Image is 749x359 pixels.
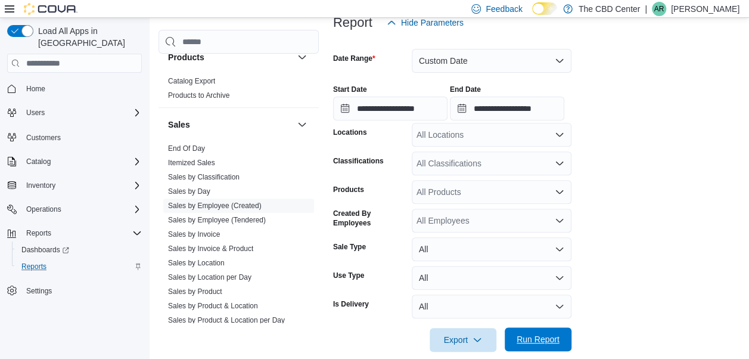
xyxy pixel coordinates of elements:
[21,81,142,96] span: Home
[168,259,225,267] a: Sales by Location
[168,202,262,210] a: Sales by Employee (Created)
[21,154,142,169] span: Catalog
[2,128,147,146] button: Customers
[333,128,367,137] label: Locations
[555,159,564,168] button: Open list of options
[26,286,52,296] span: Settings
[17,243,142,257] span: Dashboards
[654,2,664,16] span: AR
[333,299,369,309] label: Is Delivery
[579,2,640,16] p: The CBD Center
[21,262,46,271] span: Reports
[21,178,60,193] button: Inventory
[168,144,205,153] a: End Of Day
[168,159,215,167] a: Itemized Sales
[168,91,229,100] a: Products to Archive
[168,216,266,224] a: Sales by Employee (Tendered)
[168,76,215,86] span: Catalog Export
[21,131,66,145] a: Customers
[555,130,564,140] button: Open list of options
[21,283,142,298] span: Settings
[168,119,190,131] h3: Sales
[168,230,220,239] span: Sales by Invoice
[333,97,447,120] input: Press the down key to open a popover containing a calendar.
[21,226,56,240] button: Reports
[168,273,251,281] a: Sales by Location per Day
[26,181,55,190] span: Inventory
[2,104,147,121] button: Users
[26,228,51,238] span: Reports
[168,315,285,325] span: Sales by Product & Location per Day
[333,209,407,228] label: Created By Employees
[168,172,240,182] span: Sales by Classification
[21,226,142,240] span: Reports
[333,185,364,194] label: Products
[382,11,468,35] button: Hide Parameters
[437,328,489,352] span: Export
[401,17,464,29] span: Hide Parameters
[295,117,309,132] button: Sales
[450,85,481,94] label: End Date
[158,141,319,346] div: Sales
[21,178,142,193] span: Inventory
[168,258,225,268] span: Sales by Location
[168,230,220,239] a: Sales by Invoice
[2,201,147,218] button: Operations
[26,84,45,94] span: Home
[168,187,210,196] span: Sales by Day
[168,173,240,181] a: Sales by Classification
[2,80,147,97] button: Home
[333,271,364,280] label: Use Type
[555,187,564,197] button: Open list of options
[2,153,147,170] button: Catalog
[21,106,49,120] button: Users
[168,245,253,253] a: Sales by Invoice & Product
[12,242,147,258] a: Dashboards
[12,258,147,275] button: Reports
[7,75,142,330] nav: Complex example
[168,187,210,196] a: Sales by Day
[333,85,367,94] label: Start Date
[21,202,66,216] button: Operations
[412,266,571,290] button: All
[168,215,266,225] span: Sales by Employee (Tendered)
[21,245,69,255] span: Dashboards
[17,259,142,274] span: Reports
[21,82,50,96] a: Home
[26,108,45,117] span: Users
[412,49,571,73] button: Custom Date
[26,133,61,143] span: Customers
[333,54,375,63] label: Date Range
[333,16,372,30] h3: Report
[168,302,258,310] a: Sales by Product & Location
[2,282,147,299] button: Settings
[168,273,251,282] span: Sales by Location per Day
[24,3,77,15] img: Cova
[26,157,51,166] span: Catalog
[412,237,571,261] button: All
[21,284,57,298] a: Settings
[295,50,309,64] button: Products
[652,2,666,16] div: Anna Royer
[517,333,560,345] span: Run Report
[333,156,384,166] label: Classifications
[532,2,557,15] input: Dark Mode
[168,287,222,296] a: Sales by Product
[450,97,564,120] input: Press the down key to open a popover containing a calendar.
[158,74,319,107] div: Products
[17,243,74,257] a: Dashboards
[645,2,647,16] p: |
[21,202,142,216] span: Operations
[21,129,142,144] span: Customers
[21,154,55,169] button: Catalog
[2,177,147,194] button: Inventory
[412,295,571,318] button: All
[21,106,142,120] span: Users
[168,51,204,63] h3: Products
